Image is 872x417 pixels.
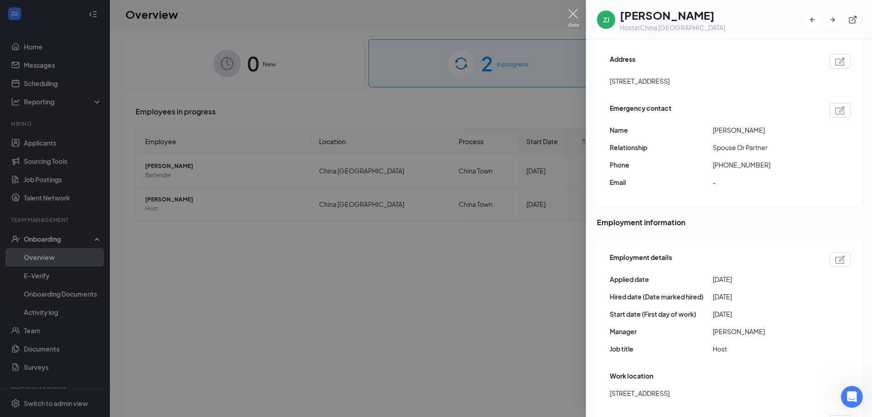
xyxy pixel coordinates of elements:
[610,54,635,69] span: Address
[610,388,670,398] span: [STREET_ADDRESS]
[841,386,863,408] iframe: Intercom live chat
[713,177,816,187] span: -
[610,160,713,170] span: Phone
[713,142,816,152] span: Spouse Or Partner
[713,125,816,135] span: [PERSON_NAME]
[610,252,672,267] span: Employment details
[610,326,713,336] span: Manager
[610,142,713,152] span: Relationship
[828,15,837,24] svg: ArrowRight
[845,11,861,28] button: ExternalLink
[610,274,713,284] span: Applied date
[713,160,816,170] span: [PHONE_NUMBER]
[808,15,817,24] svg: ArrowLeftNew
[824,11,841,28] button: ArrowRight
[610,371,653,381] span: Work location
[610,309,713,319] span: Start date (First day of work)
[610,103,672,118] span: Emergency contact
[610,125,713,135] span: Name
[620,23,725,32] div: Host at China [GEOGRAPHIC_DATA]
[597,217,862,228] span: Employment information
[713,274,816,284] span: [DATE]
[610,76,670,86] span: [STREET_ADDRESS]
[610,292,713,302] span: Hired date (Date marked hired)
[804,11,821,28] button: ArrowLeftNew
[610,177,713,187] span: Email
[603,15,609,24] div: ZJ
[713,309,816,319] span: [DATE]
[713,326,816,336] span: [PERSON_NAME]
[713,344,816,354] span: Host
[610,344,713,354] span: Job title
[713,292,816,302] span: [DATE]
[620,7,725,23] h1: [PERSON_NAME]
[848,15,857,24] svg: ExternalLink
